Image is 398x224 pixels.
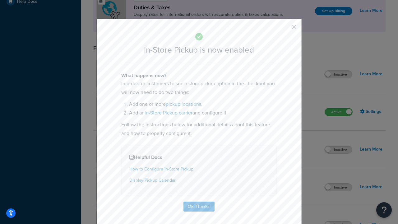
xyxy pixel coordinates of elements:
p: In order for customers to see a store pickup option in the checkout you will now need to do two t... [121,79,277,97]
li: Add an and configure it. [129,109,277,117]
a: In-Store Pickup carrier [145,109,192,116]
li: Add one or more . [129,100,277,109]
a: Display Pickup Calendar [129,177,176,184]
h4: What happens now? [121,72,277,79]
button: Ok, Thanks! [183,202,215,212]
a: How to Configure In-Store Pickup [129,166,193,172]
h2: In-Store Pickup is now enabled [121,45,277,54]
a: pickup locations [166,100,201,108]
p: Follow the instructions below for additional details about this feature and how to properly confi... [121,120,277,138]
h4: Helpful Docs [129,154,269,161]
